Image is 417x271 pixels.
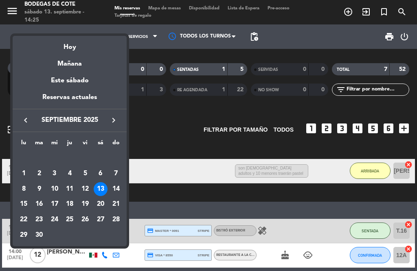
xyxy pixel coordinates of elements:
[17,182,31,196] div: 8
[48,167,61,181] div: 3
[63,167,77,181] div: 4
[47,166,62,181] td: 3 de septiembre de 2025
[63,213,77,227] div: 25
[77,212,93,227] td: 26 de septiembre de 2025
[62,181,78,197] td: 11 de septiembre de 2025
[16,212,31,227] td: 22 de septiembre de 2025
[31,181,47,197] td: 9 de septiembre de 2025
[94,167,108,181] div: 6
[62,196,78,212] td: 18 de septiembre de 2025
[62,212,78,227] td: 25 de septiembre de 2025
[18,115,33,126] button: keyboard_arrow_left
[93,212,108,227] td: 27 de septiembre de 2025
[93,138,108,151] th: sábado
[13,53,127,69] div: Mañana
[109,213,123,227] div: 28
[77,166,93,181] td: 5 de septiembre de 2025
[32,167,46,181] div: 2
[94,197,108,211] div: 20
[16,138,31,151] th: lunes
[17,167,31,181] div: 1
[13,92,127,109] div: Reservas actuales
[108,166,124,181] td: 7 de septiembre de 2025
[47,138,62,151] th: miércoles
[16,150,123,166] td: SEP.
[78,182,92,196] div: 12
[32,197,46,211] div: 16
[31,138,47,151] th: martes
[63,197,77,211] div: 18
[16,181,31,197] td: 8 de septiembre de 2025
[108,138,124,151] th: domingo
[16,227,31,243] td: 29 de septiembre de 2025
[32,228,46,242] div: 30
[63,182,77,196] div: 11
[17,213,31,227] div: 22
[109,167,123,181] div: 7
[33,115,106,126] span: septiembre 2025
[17,197,31,211] div: 15
[48,182,61,196] div: 10
[77,196,93,212] td: 19 de septiembre de 2025
[47,181,62,197] td: 10 de septiembre de 2025
[47,212,62,227] td: 24 de septiembre de 2025
[93,196,108,212] td: 20 de septiembre de 2025
[108,212,124,227] td: 28 de septiembre de 2025
[93,181,108,197] td: 13 de septiembre de 2025
[31,227,47,243] td: 30 de septiembre de 2025
[94,213,108,227] div: 27
[31,196,47,212] td: 16 de septiembre de 2025
[16,196,31,212] td: 15 de septiembre de 2025
[78,197,92,211] div: 19
[13,36,127,53] div: Hoy
[78,213,92,227] div: 26
[31,212,47,227] td: 23 de septiembre de 2025
[106,115,121,126] button: keyboard_arrow_right
[13,69,127,92] div: Este sábado
[62,138,78,151] th: jueves
[17,228,31,242] div: 29
[77,138,93,151] th: viernes
[62,166,78,181] td: 4 de septiembre de 2025
[109,197,123,211] div: 21
[21,115,31,125] i: keyboard_arrow_left
[93,166,108,181] td: 6 de septiembre de 2025
[32,213,46,227] div: 23
[108,181,124,197] td: 14 de septiembre de 2025
[108,196,124,212] td: 21 de septiembre de 2025
[47,196,62,212] td: 17 de septiembre de 2025
[32,182,46,196] div: 9
[48,197,61,211] div: 17
[78,167,92,181] div: 5
[16,166,31,181] td: 1 de septiembre de 2025
[109,182,123,196] div: 14
[48,213,61,227] div: 24
[109,115,119,125] i: keyboard_arrow_right
[31,166,47,181] td: 2 de septiembre de 2025
[77,181,93,197] td: 12 de septiembre de 2025
[94,182,108,196] div: 13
